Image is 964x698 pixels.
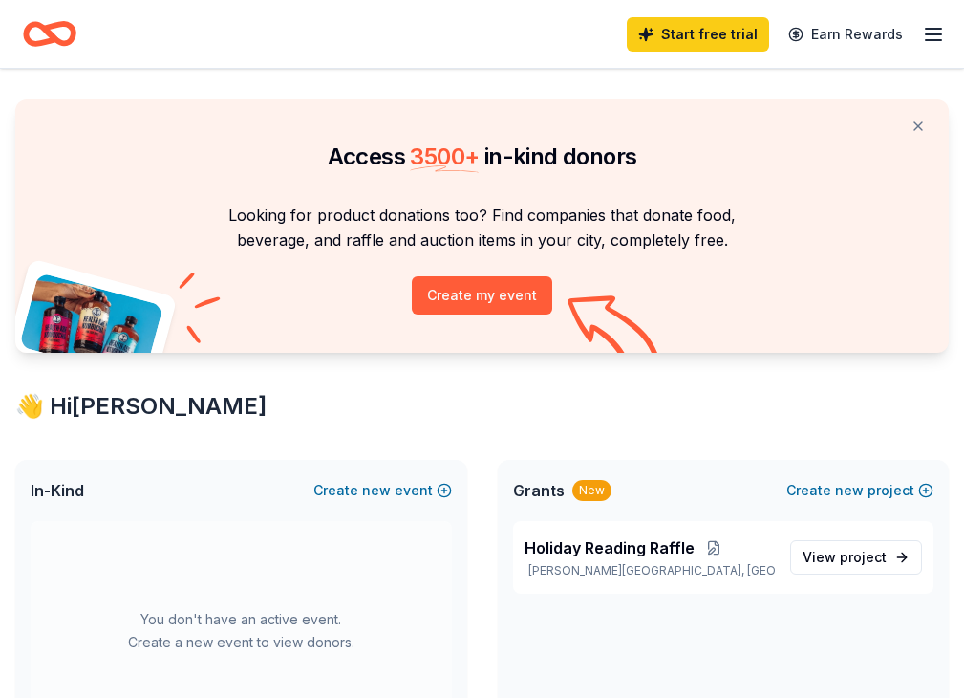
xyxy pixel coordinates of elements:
[412,276,552,315] button: Create my event
[362,479,391,502] span: new
[525,536,695,559] span: Holiday Reading Raffle
[38,203,926,253] p: Looking for product donations too? Find companies that donate food, beverage, and raffle and auct...
[513,479,565,502] span: Grants
[410,142,479,170] span: 3500 +
[790,540,922,575] a: View project
[525,563,776,578] p: [PERSON_NAME][GEOGRAPHIC_DATA], [GEOGRAPHIC_DATA]
[572,480,611,501] div: New
[803,546,887,569] span: View
[568,295,663,367] img: Curvy arrow
[777,17,914,52] a: Earn Rewards
[835,479,864,502] span: new
[15,391,949,422] div: 👋 Hi [PERSON_NAME]
[328,142,637,170] span: Access in-kind donors
[313,479,452,502] button: Createnewevent
[786,479,933,502] button: Createnewproject
[31,479,84,502] span: In-Kind
[840,549,887,565] span: project
[627,17,769,52] a: Start free trial
[23,11,76,56] a: Home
